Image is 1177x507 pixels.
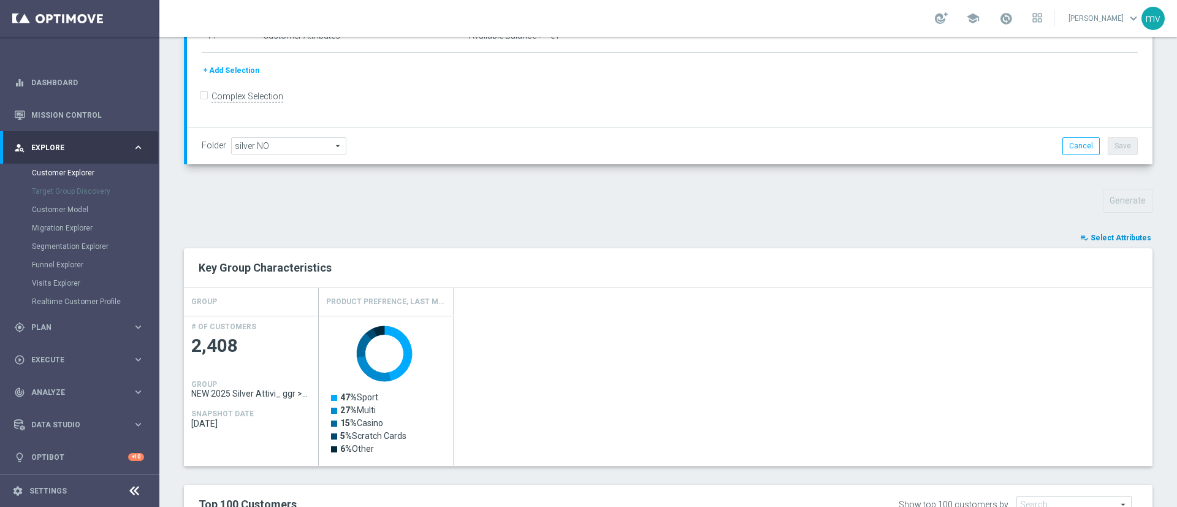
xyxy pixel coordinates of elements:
div: +10 [128,453,144,461]
div: Migration Explorer [32,219,158,237]
span: 2,408 [191,334,311,358]
button: + Add Selection [202,64,261,77]
div: Funnel Explorer [32,256,158,274]
button: gps_fixed Plan keyboard_arrow_right [13,322,145,332]
td: 14 [202,22,258,53]
span: Data Studio [31,421,132,429]
i: equalizer [14,77,25,88]
td: Customer Attributes [258,22,464,53]
div: Dashboard [14,66,144,99]
button: equalizer Dashboard [13,78,145,88]
div: Segmentation Explorer [32,237,158,256]
a: Funnel Explorer [32,260,128,270]
h4: GROUP [191,380,217,389]
text: Casino [340,418,383,428]
div: Press SPACE to select this row. [184,316,319,466]
text: Multi [340,405,376,415]
div: Explore [14,142,132,153]
h4: SNAPSHOT DATE [191,410,254,418]
div: Target Group Discovery [32,182,158,200]
tspan: 27% [340,405,357,415]
i: keyboard_arrow_right [132,386,144,398]
h4: GROUP [191,291,217,313]
div: mv [1141,7,1165,30]
div: Realtime Customer Profile [32,292,158,311]
button: Data Studio keyboard_arrow_right [13,420,145,430]
label: Folder [202,140,226,151]
i: keyboard_arrow_right [132,321,144,333]
a: Visits Explorer [32,278,128,288]
span: Plan [31,324,132,331]
span: Explore [31,144,132,151]
a: Settings [29,487,67,495]
div: Execute [14,354,132,365]
label: Complex Selection [211,91,283,102]
span: 2025-09-21 [191,419,311,429]
span: Execute [31,356,132,364]
tspan: 15% [340,418,357,428]
div: Customer Model [32,200,158,219]
a: [PERSON_NAME]keyboard_arrow_down [1067,9,1141,28]
i: lightbulb [14,452,25,463]
div: Press SPACE to select this row. [319,316,454,466]
div: Plan [14,322,132,333]
a: Dashboard [31,66,144,99]
i: playlist_add_check [1080,234,1089,242]
i: track_changes [14,387,25,398]
text: Sport [340,392,378,402]
i: keyboard_arrow_right [132,354,144,365]
div: Optibot [14,441,144,473]
a: Migration Explorer [32,223,128,233]
a: Mission Control [31,99,144,131]
button: Cancel [1062,137,1100,154]
h2: Key Group Characteristics [199,261,1138,275]
a: Optibot [31,441,128,473]
i: keyboard_arrow_right [132,142,144,153]
tspan: 5% [340,431,352,441]
div: Data Studio [14,419,132,430]
span: Select Attributes [1091,234,1151,242]
button: lightbulb Optibot +10 [13,452,145,462]
i: keyboard_arrow_right [132,419,144,430]
button: Save [1108,137,1138,154]
span: Analyze [31,389,132,396]
div: Visits Explorer [32,274,158,292]
i: play_circle_outline [14,354,25,365]
h4: # OF CUSTOMERS [191,322,256,331]
button: track_changes Analyze keyboard_arrow_right [13,387,145,397]
button: Mission Control [13,110,145,120]
button: person_search Explore keyboard_arrow_right [13,143,145,153]
div: Customer Explorer [32,164,158,182]
a: Customer Model [32,205,128,215]
button: playlist_add_check Select Attributes [1079,231,1152,245]
div: Analyze [14,387,132,398]
a: Customer Explorer [32,168,128,178]
tspan: 6% [340,444,352,454]
i: person_search [14,142,25,153]
text: Other [340,444,374,454]
a: Segmentation Explorer [32,242,128,251]
span: school [966,12,980,25]
i: gps_fixed [14,322,25,333]
text: Scratch Cards [340,431,406,441]
a: Realtime Customer Profile [32,297,128,307]
tspan: 47% [340,392,357,402]
span: NEW 2025 Silver Attivi_ ggr >=150_con saldo [191,389,311,398]
i: settings [12,486,23,497]
button: play_circle_outline Execute keyboard_arrow_right [13,355,145,365]
button: Generate [1103,189,1152,213]
h4: Product Prefrence, Last Month [326,291,446,313]
span: keyboard_arrow_down [1127,12,1140,25]
div: Mission Control [14,99,144,131]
